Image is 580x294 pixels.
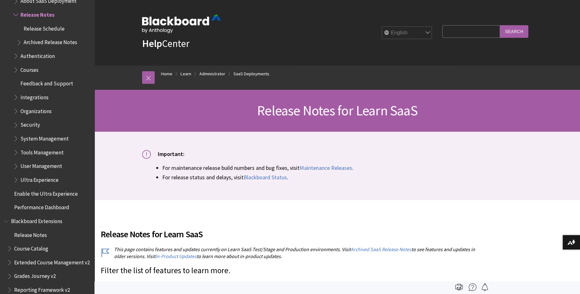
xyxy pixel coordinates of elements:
[14,202,69,210] span: Performance Dashboard
[233,70,269,78] a: SaaS Deployments
[181,70,191,78] a: Learn
[24,37,77,46] span: Archived Release Notes
[20,147,64,156] span: Tools Management
[20,92,49,101] span: Integrations
[142,37,189,50] a: HelpCenter
[101,246,480,260] p: This page contains features and updates currently on Learn SaaS Test/Stage and Production environ...
[14,188,78,197] span: Enable the Ultra Experience
[20,9,55,18] span: Release Notes
[300,164,352,172] a: Maintenance Releases
[455,283,463,291] img: Print
[142,37,162,50] strong: Help
[20,175,59,183] span: Ultra Experience
[162,173,533,182] li: For release status and delays, visit .
[20,161,62,170] span: User Management
[161,70,172,78] a: Home
[199,70,225,78] a: Administrator
[257,102,417,119] span: Release Notes for Learn SaaS
[101,220,480,241] h2: Release Notes for Learn SaaS
[24,23,65,32] span: Release Schedule
[20,120,40,128] span: Security
[20,78,73,87] span: Feedback and Support
[101,265,480,276] p: Filter the list of features to learn more.
[162,164,533,172] li: For maintenance release build numbers and bug fixes, visit .
[142,15,221,33] img: Blackboard by Anthology
[351,246,411,253] a: Archived SaaS Release Notes
[14,230,47,238] span: Release Notes
[14,271,56,280] span: Grades Journey v2
[500,25,528,37] input: Search
[20,65,38,73] span: Courses
[20,133,69,142] span: System Management
[20,106,52,114] span: Organizations
[14,285,70,293] span: Reporting Framework v2
[469,283,476,291] img: More help
[382,27,432,39] select: Site Language Selector
[158,150,184,158] span: Important:
[155,253,197,260] a: In-Product Updates
[14,257,90,266] span: Extended Course Management v2
[20,51,55,59] span: Authentication
[481,283,489,291] img: Follow this page
[14,243,48,252] span: Course Catalog
[11,216,62,224] span: Blackboard Extensions
[244,174,287,181] a: Blackboard Status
